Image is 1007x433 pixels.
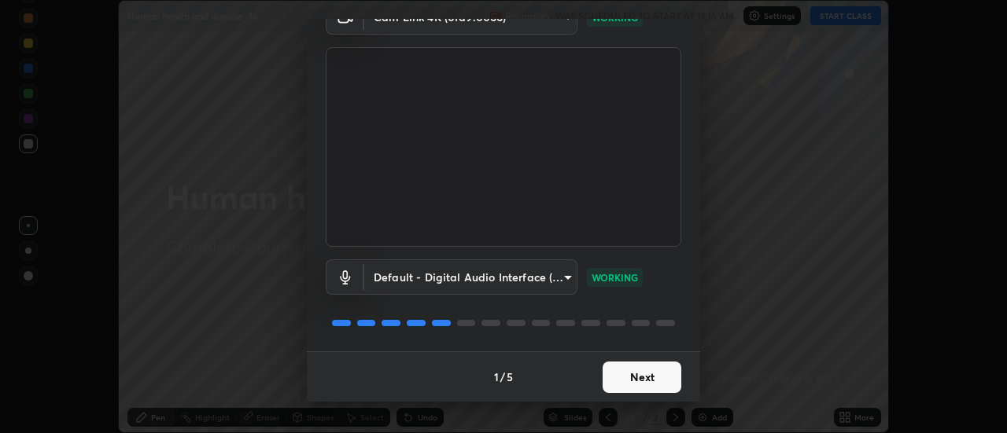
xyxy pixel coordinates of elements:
[500,369,505,385] h4: /
[603,361,681,393] button: Next
[494,369,499,385] h4: 1
[507,369,513,385] h4: 5
[592,270,638,284] p: WORKING
[364,259,577,295] div: Cam Link 4K (0fd9:0066)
